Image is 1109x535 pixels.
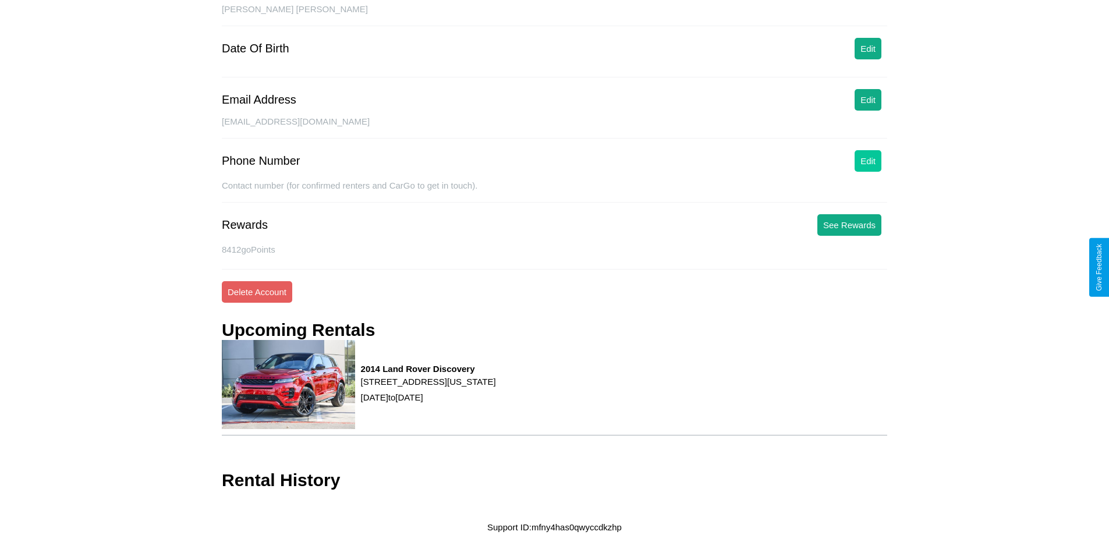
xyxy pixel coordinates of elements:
[222,242,887,257] p: 8412 goPoints
[222,180,887,203] div: Contact number (for confirmed renters and CarGo to get in touch).
[855,38,881,59] button: Edit
[361,374,496,389] p: [STREET_ADDRESS][US_STATE]
[222,4,887,26] div: [PERSON_NAME] [PERSON_NAME]
[222,154,300,168] div: Phone Number
[361,389,496,405] p: [DATE] to [DATE]
[817,214,881,236] button: See Rewards
[222,93,296,107] div: Email Address
[361,364,496,374] h3: 2014 Land Rover Discovery
[222,218,268,232] div: Rewards
[222,320,375,340] h3: Upcoming Rentals
[855,89,881,111] button: Edit
[222,340,355,429] img: rental
[855,150,881,172] button: Edit
[487,519,622,535] p: Support ID: mfny4has0qwyccdkzhp
[222,281,292,303] button: Delete Account
[222,42,289,55] div: Date Of Birth
[222,470,340,490] h3: Rental History
[1095,244,1103,291] div: Give Feedback
[222,116,887,139] div: [EMAIL_ADDRESS][DOMAIN_NAME]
